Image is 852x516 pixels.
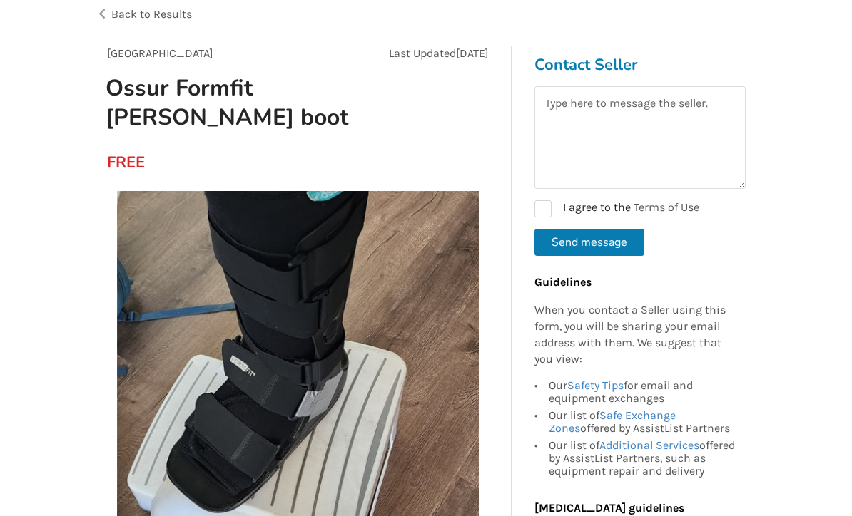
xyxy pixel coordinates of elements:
label: I agree to the [534,201,699,218]
p: When you contact a Seller using this form, you will be sharing your email address with them. We s... [534,303,739,368]
span: [DATE] [456,47,489,61]
div: Our list of offered by AssistList Partners [549,408,739,438]
a: Terms of Use [634,201,699,215]
span: [GEOGRAPHIC_DATA] [107,47,213,61]
span: Last Updated [389,47,456,61]
a: Additional Services [599,439,699,453]
a: Safety Tips [567,379,624,393]
a: Safe Exchange Zones [549,409,676,435]
span: Back to Results [111,8,192,21]
h1: Ossur Formfit [PERSON_NAME] boot [94,74,372,133]
h3: Contact Seller [534,56,746,76]
b: [MEDICAL_DATA] guidelines [534,502,684,515]
div: Our list of offered by AssistList Partners, such as equipment repair and delivery [549,438,739,478]
div: Our for email and equipment exchanges [549,380,739,408]
button: Send message [534,229,644,257]
b: Guidelines [534,276,592,289]
div: FREE [107,153,109,173]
